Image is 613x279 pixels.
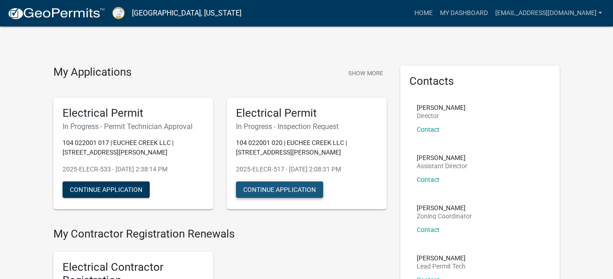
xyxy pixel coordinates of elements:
[417,213,472,219] p: Zoning Coordinator
[112,7,125,19] img: Putnam County, Georgia
[417,126,440,133] a: Contact
[345,66,387,81] button: Show More
[236,165,377,174] p: 2025-ELECR-517 - [DATE] 2:08:31 PM
[417,263,466,269] p: Lead Permit Tech
[236,138,377,157] p: 104 022001 020 | EUCHEE CREEK LLC | [STREET_ADDRESS][PERSON_NAME]
[132,5,241,21] a: [GEOGRAPHIC_DATA], [US_STATE]
[417,155,467,161] p: [PERSON_NAME]
[63,181,150,198] button: Continue Application
[63,138,204,157] p: 104 022001 017 | EUCHEE CREEK LLC | [STREET_ADDRESS][PERSON_NAME]
[417,104,466,111] p: [PERSON_NAME]
[417,113,466,119] p: Director
[417,255,466,261] p: [PERSON_NAME]
[53,66,131,79] h4: My Applications
[236,181,323,198] button: Continue Application
[53,227,387,241] h4: My Contractor Registration Renewals
[411,5,436,22] a: Home
[417,176,440,183] a: Contact
[417,163,467,169] p: Assistant Director
[63,122,204,131] h6: In Progress - Permit Technician Approval
[63,165,204,174] p: 2025-ELECR-533 - [DATE] 2:38:14 PM
[236,107,377,120] h5: Electrical Permit
[492,5,606,22] a: [EMAIL_ADDRESS][DOMAIN_NAME]
[417,226,440,233] a: Contact
[236,122,377,131] h6: In Progress - Inspection Request
[436,5,492,22] a: My Dashboard
[409,75,551,88] h5: Contacts
[417,205,472,211] p: [PERSON_NAME]
[63,107,204,120] h5: Electrical Permit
